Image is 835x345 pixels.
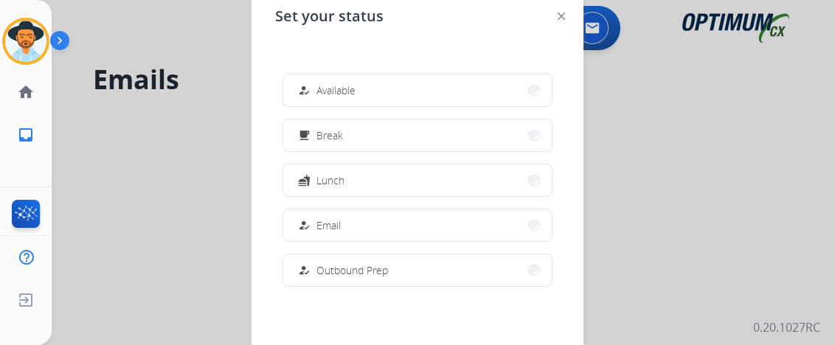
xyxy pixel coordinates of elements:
button: Lunch [283,164,552,196]
span: Break [316,128,343,143]
mat-icon: free_breakfast [298,129,311,142]
img: avatar [5,21,46,62]
button: Email [283,209,552,241]
img: close-button [558,13,565,20]
span: Set your status [275,6,384,27]
span: Available [316,83,356,98]
button: Break [283,119,552,151]
mat-icon: fastfood [298,174,311,187]
button: Available [283,74,552,106]
span: Lunch [316,172,344,188]
button: Outbound Prep [283,254,552,286]
mat-icon: how_to_reg [298,264,311,276]
span: Outbound Prep [316,262,388,278]
mat-icon: home [17,83,35,101]
mat-icon: how_to_reg [298,84,311,97]
span: Email [316,217,341,233]
mat-icon: how_to_reg [298,219,311,231]
p: 0.20.1027RC [753,318,820,336]
mat-icon: inbox [17,126,35,144]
